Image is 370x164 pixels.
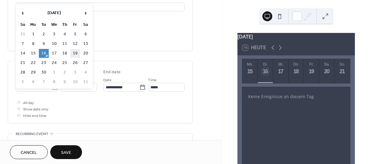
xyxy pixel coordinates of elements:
[319,59,335,83] button: Sa.20
[81,30,91,39] td: 6
[39,20,49,29] th: Tu
[18,30,28,39] td: 31
[275,62,287,66] div: Mi.
[49,78,59,86] td: 8
[70,39,80,48] td: 12
[260,62,271,66] div: Di.
[28,49,38,58] td: 15
[308,68,315,75] div: 19
[242,59,258,83] button: Mo.15
[39,78,49,86] td: 7
[60,20,70,29] th: Th
[70,68,80,77] td: 3
[306,62,317,66] div: Fr.
[103,77,112,83] span: Date
[60,39,70,48] td: 11
[39,58,49,67] td: 23
[323,68,331,75] div: 20
[290,62,302,66] div: Do.
[60,68,70,77] td: 2
[244,62,256,66] div: Mo.
[49,20,59,29] th: We
[18,49,28,58] td: 14
[16,131,48,137] span: Recurring event
[103,69,121,75] div: End date
[304,59,319,83] button: Fr.19
[70,58,80,67] td: 26
[39,68,49,77] td: 30
[81,20,91,29] th: Sa
[336,62,348,66] div: So.
[273,59,289,83] button: Mi.17
[49,68,59,77] td: 1
[61,150,71,156] span: Save
[28,58,38,67] td: 22
[339,68,346,75] div: 21
[70,20,80,29] th: Fr
[50,145,82,159] button: Save
[335,59,350,83] button: So.21
[60,58,70,67] td: 25
[60,49,70,58] td: 18
[23,106,48,113] span: Show date only
[49,39,59,48] td: 10
[321,62,333,66] div: Sa.
[81,49,91,58] td: 20
[49,49,59,58] td: 17
[39,39,49,48] td: 9
[70,30,80,39] td: 5
[28,6,80,20] th: [DATE]
[23,113,47,119] span: Hide end time
[28,20,38,29] th: Mo
[148,77,157,83] span: Time
[28,39,38,48] td: 8
[18,20,28,29] th: Su
[28,68,38,77] td: 29
[81,7,90,19] span: ›
[81,39,91,48] td: 13
[18,78,28,86] td: 5
[237,33,355,40] div: [DATE]
[70,49,80,58] td: 19
[262,68,269,75] div: 16
[277,68,284,75] div: 17
[39,49,49,58] td: 16
[18,7,27,19] span: ‹
[21,150,37,156] span: Cancel
[18,39,28,48] td: 7
[258,59,273,83] button: Di.16
[293,68,300,75] div: 18
[10,145,48,159] button: Cancel
[28,30,38,39] td: 1
[81,68,91,77] td: 4
[243,89,349,104] div: Keine Ereignisse an diesem Tag
[289,59,304,83] button: Do.18
[60,78,70,86] td: 9
[49,30,59,39] td: 3
[81,78,91,86] td: 11
[23,100,34,106] span: All day
[81,58,91,67] td: 27
[70,78,80,86] td: 10
[39,30,49,39] td: 2
[49,58,59,67] td: 24
[247,68,254,75] div: 15
[60,30,70,39] td: 4
[28,78,38,86] td: 6
[18,58,28,67] td: 21
[18,68,28,77] td: 28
